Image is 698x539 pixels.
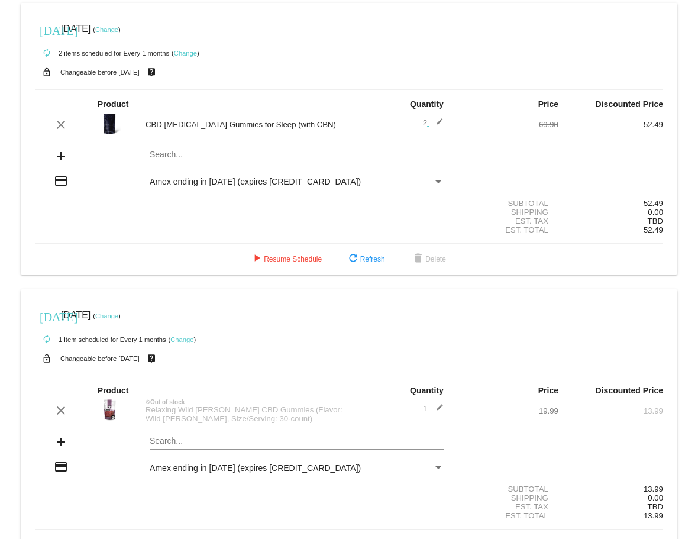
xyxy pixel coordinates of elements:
mat-icon: delete [411,252,425,266]
span: 0.00 [648,208,663,217]
span: 1 [423,404,444,413]
mat-icon: clear [54,118,68,132]
input: Search... [150,150,444,160]
input: Search... [150,437,444,446]
button: Delete [402,248,455,270]
a: Change [170,336,193,343]
div: 19.99 [454,406,558,415]
span: TBD [648,217,663,225]
mat-icon: edit [429,404,444,418]
small: ( ) [172,50,199,57]
span: Resume Schedule [250,255,322,263]
div: Out of stock [140,399,349,405]
small: 1 item scheduled for Every 1 months [35,336,166,343]
div: Est. Total [454,225,558,234]
span: TBD [648,502,663,511]
div: CBD [MEDICAL_DATA] Gummies for Sleep (with CBN) [140,120,349,129]
span: 13.99 [644,511,663,520]
small: Changeable before [DATE] [60,355,140,362]
a: Change [174,50,197,57]
span: 2 [423,118,444,127]
mat-icon: play_arrow [250,252,264,266]
mat-icon: autorenew [40,333,54,347]
img: Wild-Berry-30ct-updated-front-1.png [98,398,121,422]
mat-icon: autorenew [40,46,54,60]
span: 0.00 [648,493,663,502]
strong: Product [98,386,129,395]
mat-icon: live_help [144,351,159,366]
button: Resume Schedule [240,248,331,270]
span: Delete [411,255,446,263]
a: Change [95,312,118,319]
div: Subtotal [454,199,558,208]
span: Refresh [346,255,385,263]
div: Est. Tax [454,217,558,225]
mat-icon: live_help [144,64,159,80]
mat-icon: credit_card [54,460,68,474]
div: 52.49 [558,120,663,129]
div: Relaxing Wild [PERSON_NAME] CBD Gummies (Flavor: Wild [PERSON_NAME], Size/Serving: 30-count) [140,405,349,423]
mat-select: Payment Method [150,177,444,186]
mat-icon: [DATE] [40,309,54,323]
small: ( ) [168,336,196,343]
div: Shipping [454,208,558,217]
span: Amex ending in [DATE] (expires [CREDIT_CARD_DATA]) [150,463,361,473]
mat-icon: credit_card [54,174,68,188]
strong: Product [98,99,129,109]
mat-icon: clear [54,404,68,418]
span: Amex ending in [DATE] (expires [CREDIT_CARD_DATA]) [150,177,361,186]
strong: Quantity [410,386,444,395]
div: 52.49 [558,199,663,208]
strong: Price [538,99,558,109]
small: 2 items scheduled for Every 1 months [35,50,169,57]
button: Refresh [337,248,395,270]
div: Shipping [454,493,558,502]
div: Subtotal [454,485,558,493]
div: 13.99 [558,485,663,493]
mat-icon: not_interested [146,399,150,404]
div: Est. Tax [454,502,558,511]
mat-icon: add [54,149,68,163]
mat-icon: add [54,435,68,449]
mat-icon: edit [429,118,444,132]
a: Change [95,26,118,33]
strong: Price [538,386,558,395]
strong: Quantity [410,99,444,109]
mat-icon: lock_open [40,64,54,80]
small: ( ) [93,312,121,319]
span: 52.49 [644,225,663,234]
img: Sweet-Dream-Launch-PDP_Sweet-Dream-Gummies-Render-Front.jpg [98,112,121,135]
div: 13.99 [558,406,663,415]
mat-icon: lock_open [40,351,54,366]
strong: Discounted Price [596,386,663,395]
div: Est. Total [454,511,558,520]
small: ( ) [93,26,121,33]
div: 69.98 [454,120,558,129]
mat-icon: [DATE] [40,22,54,37]
strong: Discounted Price [596,99,663,109]
mat-select: Payment Method [150,463,444,473]
mat-icon: refresh [346,252,360,266]
small: Changeable before [DATE] [60,69,140,76]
